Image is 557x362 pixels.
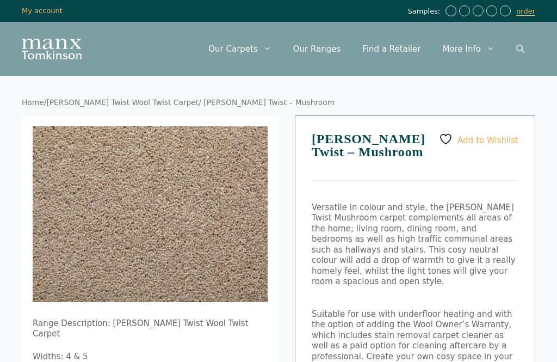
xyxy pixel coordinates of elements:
nav: Breadcrumb [22,98,535,108]
span: Add to Wishlist [457,135,518,145]
a: More Info [432,33,505,65]
a: order [516,7,535,16]
p: Versatile in colour and style, the [PERSON_NAME] Twist Mushroom carpet complements all areas of t... [312,203,518,287]
a: Our Ranges [282,33,352,65]
a: Open Search Bar [505,33,535,65]
p: Range Description: [PERSON_NAME] Twist Wool Twist Carpet [33,318,268,340]
a: Home [22,98,44,107]
h1: [PERSON_NAME] Twist – Mushroom [312,132,518,181]
span: Samples: [407,7,443,16]
a: Find a Retailer [351,33,431,65]
nav: Primary [197,33,535,65]
a: [PERSON_NAME] Twist Wool Twist Carpet [46,98,199,107]
a: Add to Wishlist [439,132,518,146]
a: My account [22,7,63,15]
img: Manx Tomkinson [22,39,82,59]
a: Our Carpets [197,33,282,65]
